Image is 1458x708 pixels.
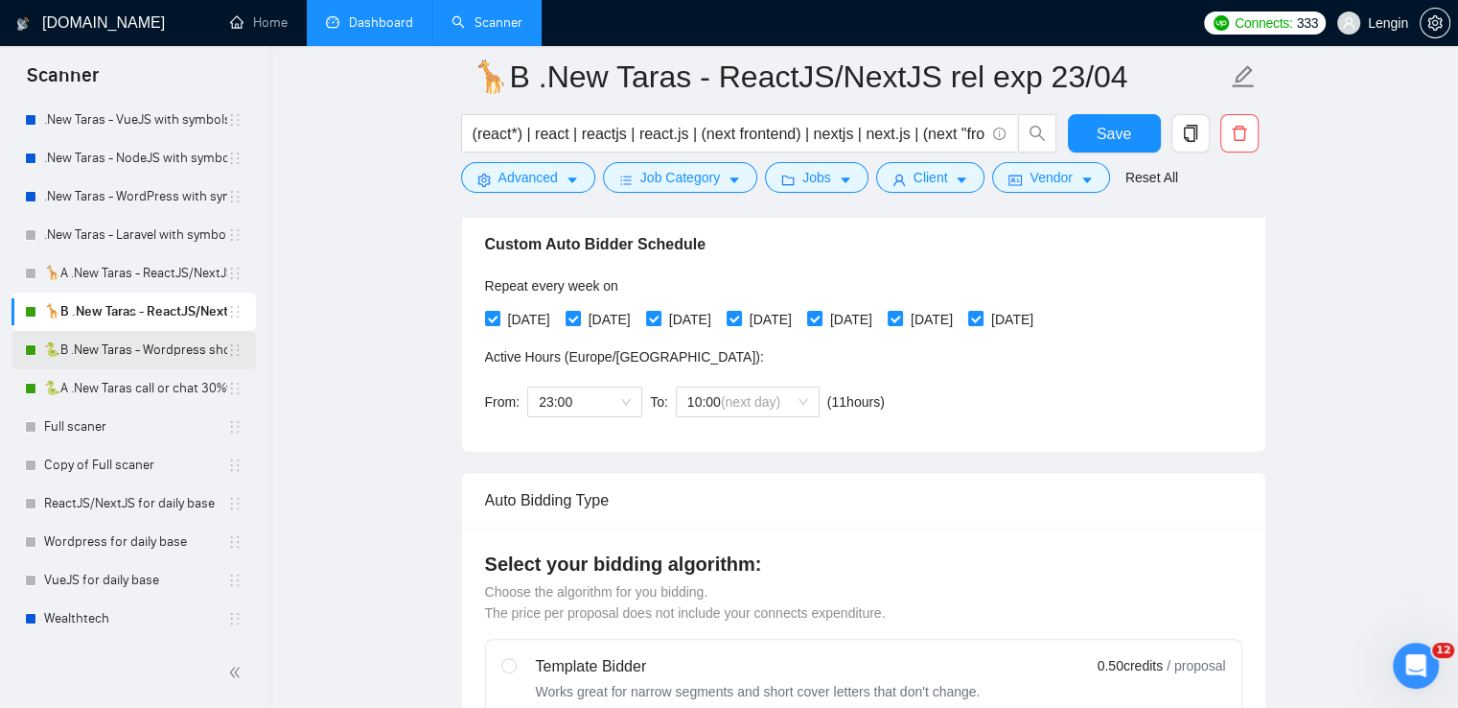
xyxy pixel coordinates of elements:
[228,663,247,682] span: double-left
[661,309,719,330] span: [DATE]
[1421,15,1449,31] span: setting
[227,304,243,319] span: holder
[992,162,1109,193] button: idcardVendorcaret-down
[44,177,227,216] a: .New Taras - WordPress with symbols
[1171,114,1210,153] button: copy
[839,173,852,187] span: caret-down
[536,682,981,701] div: Works great for narrow segments and short cover letters that don't change.
[827,394,885,410] span: ( 11 hours)
[781,173,795,187] span: folder
[1125,167,1178,188] a: Reset All
[1008,173,1022,187] span: idcard
[619,173,633,187] span: bars
[742,309,799,330] span: [DATE]
[227,381,243,396] span: holder
[44,484,227,523] a: ReactJS/NextJS for daily base
[603,162,757,193] button: barsJob Categorycaret-down
[1167,656,1225,675] span: / proposal
[461,162,595,193] button: settingAdvancedcaret-down
[227,189,243,204] span: holder
[227,151,243,166] span: holder
[227,496,243,511] span: holder
[1097,122,1131,146] span: Save
[640,167,720,188] span: Job Category
[12,331,256,369] li: 🐍B .New Taras - Wordpress short 23/04
[16,9,30,39] img: logo
[12,254,256,293] li: 🦒A .New Taras - ReactJS/NextJS usual 23/04
[1420,15,1450,31] a: setting
[44,254,227,293] a: 🦒A .New Taras - ReactJS/NextJS usual 23/04
[44,446,227,484] a: Copy of Full scaner
[12,600,256,638] li: Wealthtech
[12,523,256,561] li: Wordpress for daily base
[485,349,764,365] span: Active Hours ( Europe/[GEOGRAPHIC_DATA] ):
[903,309,960,330] span: [DATE]
[955,173,968,187] span: caret-down
[12,216,256,254] li: .New Taras - Laravel with symbols
[728,173,741,187] span: caret-down
[485,551,1242,578] h4: Select your bidding algorithm:
[485,233,706,256] h5: Custom Auto Bidder Schedule
[227,266,243,281] span: holder
[227,342,243,358] span: holder
[44,408,227,446] a: Full scaner
[1214,15,1229,31] img: upwork-logo.png
[984,309,1041,330] span: [DATE]
[451,14,522,31] a: searchScanner
[802,167,831,188] span: Jobs
[44,369,227,408] a: 🐍A .New Taras call or chat 30%view 0 reply 23/04
[1019,125,1055,142] span: search
[12,139,256,177] li: .New Taras - NodeJS with symbols
[472,53,1227,101] input: Scanner name...
[227,227,243,243] span: holder
[230,14,288,31] a: homeHome
[1220,114,1259,153] button: delete
[1296,12,1317,34] span: 333
[227,112,243,128] span: holder
[227,534,243,550] span: holder
[44,600,227,638] a: Wealthtech
[1221,125,1258,142] span: delete
[1420,8,1450,38] button: setting
[1235,12,1292,34] span: Connects:
[485,394,521,410] span: From:
[1018,114,1056,153] button: search
[44,561,227,600] a: VueJS for daily base
[1068,114,1161,153] button: Save
[12,484,256,523] li: ReactJS/NextJS for daily base
[44,523,227,561] a: Wordpress for daily base
[44,216,227,254] a: .New Taras - Laravel with symbols
[1393,643,1439,689] iframe: Intercom live chat
[44,331,227,369] a: 🐍B .New Taras - Wordpress short 23/04
[477,173,491,187] span: setting
[566,173,579,187] span: caret-down
[1432,643,1454,658] span: 12
[44,139,227,177] a: .New Taras - NodeJS with symbols
[12,561,256,600] li: VueJS for daily base
[876,162,985,193] button: userClientcaret-down
[1342,16,1355,30] span: user
[536,655,981,678] div: Template Bidder
[473,122,984,146] input: Search Freelance Jobs...
[227,419,243,435] span: holder
[12,446,256,484] li: Copy of Full scaner
[44,293,227,331] a: 🦒B .New Taras - ReactJS/NextJS rel exp 23/04
[12,369,256,408] li: 🐍A .New Taras call or chat 30%view 0 reply 23/04
[892,173,906,187] span: user
[485,278,618,294] span: Repeat every week on
[765,162,868,193] button: folderJobscaret-down
[12,408,256,446] li: Full scaner
[914,167,948,188] span: Client
[12,293,256,331] li: 🦒B .New Taras - ReactJS/NextJS rel exp 23/04
[485,584,886,621] span: Choose the algorithm for you bidding. The price per proposal does not include your connects expen...
[687,388,808,416] span: 10:00
[227,573,243,588] span: holder
[650,394,668,410] span: To:
[581,309,638,330] span: [DATE]
[1030,167,1072,188] span: Vendor
[721,394,780,410] span: (next day)
[12,101,256,139] li: .New Taras - VueJS with symbols
[993,128,1006,140] span: info-circle
[500,309,558,330] span: [DATE]
[822,309,880,330] span: [DATE]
